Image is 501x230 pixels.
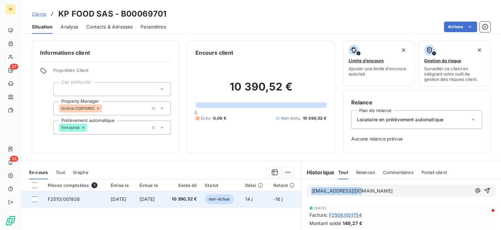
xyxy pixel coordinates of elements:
span: 10 390,52 € [168,196,197,202]
span: Limite d’encours [349,58,384,63]
span: Relances [356,170,375,175]
h6: Historique [302,168,335,176]
div: PI [5,4,16,15]
span: 32 [10,156,18,162]
div: Retard [273,183,297,188]
span: Tout [338,170,348,175]
input: Ajouter une valeur [59,86,64,92]
div: Échue le [139,183,161,188]
span: Échu [201,115,210,121]
span: Ajouter une limite d’encours autorisé [349,66,409,77]
span: Graphe [73,170,88,175]
div: Pièces comptables [48,182,103,188]
span: [DATE] [314,206,327,210]
span: Propriétés Client [53,68,171,77]
span: Facture : [309,211,328,218]
span: 37 [10,64,18,70]
span: non-échue [205,194,234,204]
span: [DATE] [111,196,126,202]
span: Situation [32,24,53,30]
img: Logo LeanPay [5,215,16,226]
input: Ajouter une valeur [87,125,92,131]
span: Locataire en prélèvement automatique [357,116,443,123]
button: Limite d’encoursAjouter une limite d’encours autorisé [343,40,415,86]
span: Commentaires [383,170,414,175]
input: Ajouter une valeur [102,105,107,111]
h2: 10 390,52 € [195,80,326,100]
h3: KP FOOD SAS - B00069701 [58,8,166,20]
button: Actions [444,22,477,32]
span: 10 390,52 € [303,115,327,121]
iframe: Intercom live chat [478,207,494,223]
h6: Encours client [195,49,233,57]
span: [DATE] [139,196,155,202]
button: Gestion du risqueSurveiller ce client en intégrant votre outil de gestion des risques client. [418,40,490,86]
h6: Relance [351,98,482,106]
div: Délai [245,183,265,188]
span: 14 j [245,196,253,202]
div: Émise le [111,183,131,188]
span: Trimestriel [61,126,80,130]
span: Gestion du risque [424,58,461,63]
span: F2510/001938 [48,196,80,202]
div: Statut [205,183,237,188]
span: Tout [56,170,65,175]
span: Analyse [61,24,78,30]
span: Aucune relance prévue [351,136,482,142]
span: Paramètres [140,24,166,30]
span: Portail client [421,170,447,175]
span: En cours [29,170,48,175]
span: F2508/001754 [329,211,362,218]
a: Clients [32,11,46,17]
span: 0,00 € [213,115,226,121]
span: Surveiller ce client en intégrant votre outil de gestion des risques client. [424,66,485,82]
h6: Informations client [40,49,171,57]
span: 149,27 € [343,220,362,227]
span: -16 j [273,196,283,202]
span: Contacts & Adresses [86,24,133,30]
span: 0 [195,110,197,115]
span: Non-échu [281,115,300,121]
span: [EMAIL_ADDRESS][DOMAIN_NAME] [311,188,393,194]
span: Ondine COSPEREC [61,106,95,110]
span: Montant soldé [309,220,341,227]
div: Solde dû [168,183,197,188]
span: 1 [91,182,97,188]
